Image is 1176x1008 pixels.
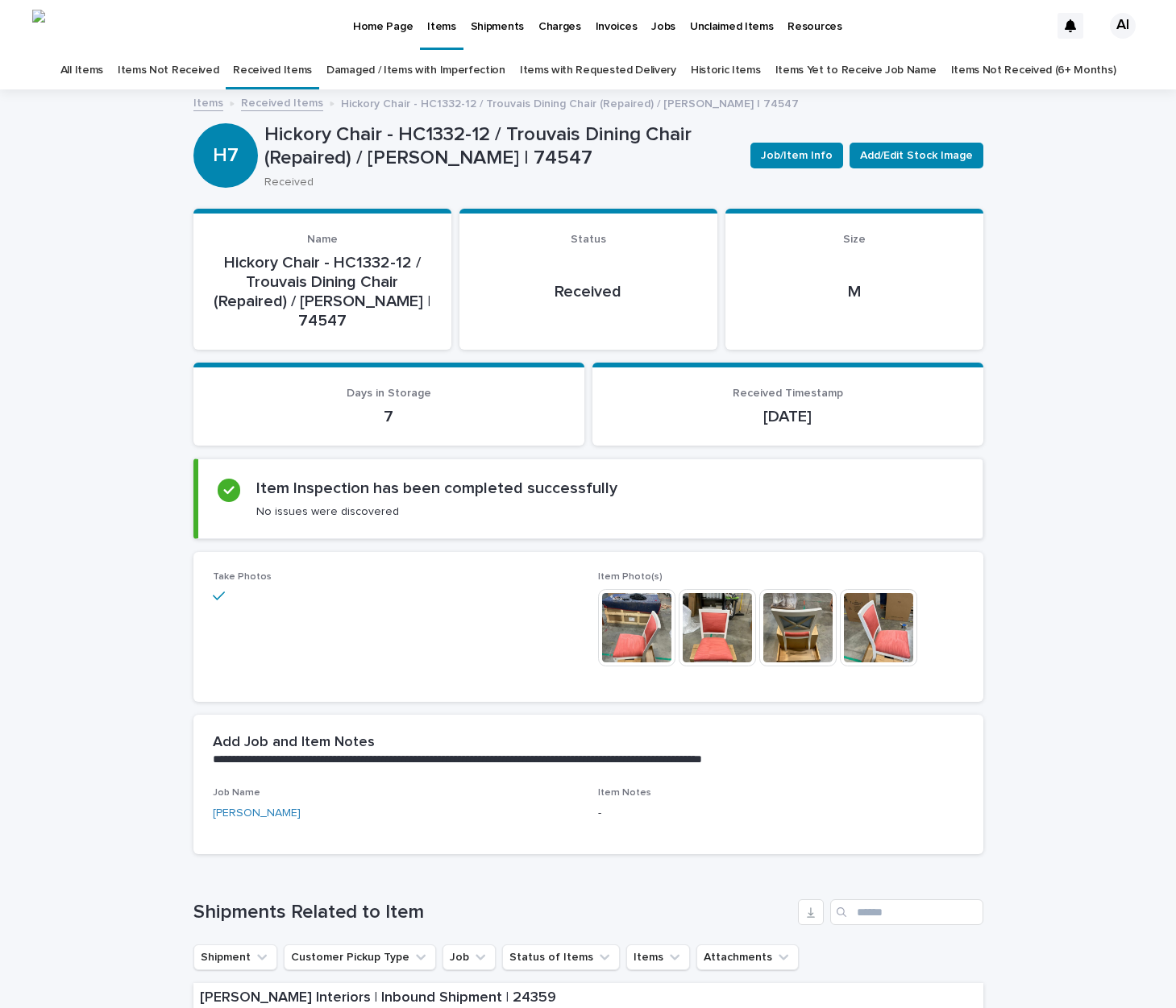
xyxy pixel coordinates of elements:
[200,989,977,1007] p: [PERSON_NAME] Interiors | Inbound Shipment | 24359
[241,93,323,111] a: Received Items
[213,253,432,330] p: Hickory Chair - HC1332-12 / Trouvais Dining Chair (Repaired) / [PERSON_NAME] | 74547
[733,388,843,399] span: Received Timestamp
[264,176,731,189] p: Received
[326,52,505,89] a: Damaged / Items with Imperfection
[843,234,866,245] span: Size
[696,944,799,970] button: Attachments
[193,944,277,970] button: Shipment
[213,407,565,426] p: 7
[951,52,1116,89] a: Items Not Received (6+ Months)
[213,572,272,582] span: Take Photos
[479,282,698,301] p: Received
[860,147,973,164] span: Add/Edit Stock Image
[32,10,45,42] img: 5W0JZVcCT4tiT2ocIeT5czyxIbvcbE504tqRimSfQsM
[341,93,799,111] p: Hickory Chair - HC1332-12 / Trouvais Dining Chair (Repaired) / [PERSON_NAME] | 74547
[60,52,103,89] a: All Items
[745,282,964,301] p: M
[598,805,964,822] p: -
[612,407,964,426] p: [DATE]
[213,734,375,752] h2: Add Job and Item Notes
[443,944,496,970] button: Job
[347,388,431,399] span: Days in Storage
[193,93,223,111] a: Items
[750,143,843,168] button: Job/Item Info
[775,52,937,89] a: Items Yet to Receive Job Name
[193,901,792,924] h1: Shipments Related to Item
[264,123,738,170] p: Hickory Chair - HC1332-12 / Trouvais Dining Chair (Repaired) / [PERSON_NAME] | 74547
[830,899,983,925] input: Search
[691,52,761,89] a: Historic Items
[213,805,301,822] a: [PERSON_NAME]
[598,788,651,798] span: Item Notes
[761,147,833,164] span: Job/Item Info
[213,788,260,798] span: Job Name
[118,52,218,89] a: Items Not Received
[850,143,983,168] button: Add/Edit Stock Image
[626,944,690,970] button: Items
[233,52,312,89] a: Received Items
[256,479,617,498] h2: Item Inspection has been completed successfully
[284,944,436,970] button: Customer Pickup Type
[598,572,663,582] span: Item Photo(s)
[520,52,676,89] a: Items with Requested Delivery
[193,79,258,167] div: H7
[256,504,399,519] p: No issues were discovered
[307,234,338,245] span: Name
[502,944,620,970] button: Status of Items
[1110,13,1136,39] div: AI
[571,234,606,245] span: Status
